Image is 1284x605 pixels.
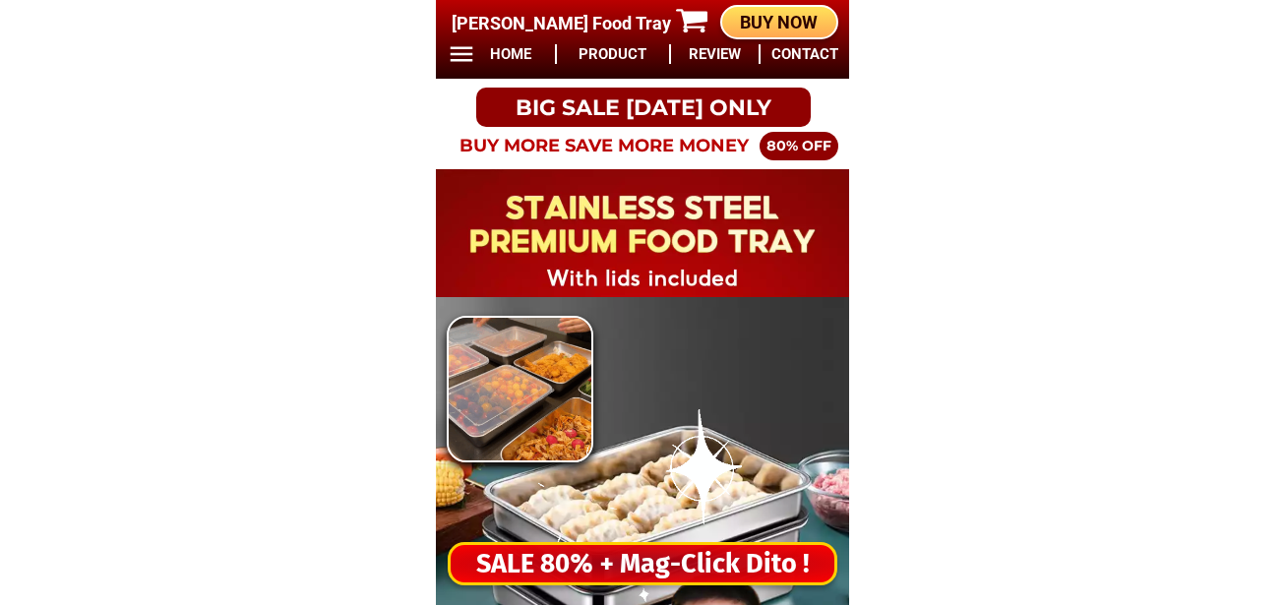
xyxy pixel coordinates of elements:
[682,43,749,66] h6: REVIEW
[443,132,764,159] h4: BUY MORE SAVE MORE MONEY
[722,9,836,35] div: BUY NOW
[452,10,683,36] h4: [PERSON_NAME] Food Tray
[567,43,658,66] h6: PRODUCT
[477,43,544,66] h6: HOME
[476,91,811,124] h4: BIG SALE [DATE] ONLY
[771,43,838,66] h6: CONTACT
[451,544,834,584] div: SALE 80% + Mag-Click Dito !
[759,135,839,155] h4: 80% OFF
